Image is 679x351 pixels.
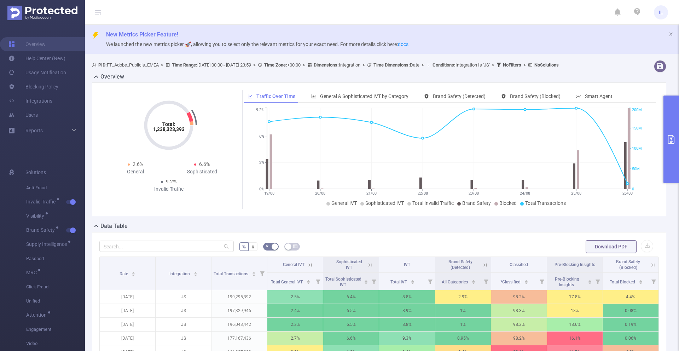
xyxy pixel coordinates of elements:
span: We launched the new metrics picker 🚀, allowing you to select only the relevant metrics for your e... [106,41,408,47]
span: Date [120,271,129,276]
span: > [360,62,367,68]
tspan: 24/08 [520,191,530,196]
tspan: 1,238,323,393 [153,126,185,132]
tspan: 3% [259,160,264,165]
span: 9.2% [166,179,176,184]
h2: Data Table [100,222,128,230]
i: icon: caret-up [639,279,643,281]
span: % [242,244,246,249]
span: Date [373,62,419,68]
span: Sophisticated IVT [336,259,362,270]
span: IL [659,5,663,19]
span: Total Transactions [525,200,566,206]
i: icon: bar-chart [311,94,316,99]
span: Video [26,336,85,351]
span: Total Blocked [610,280,636,284]
i: Filter menu [313,273,323,290]
span: Total Invalid Traffic [412,200,454,206]
span: > [521,62,528,68]
span: Smart Agent [585,93,613,99]
i: icon: bg-colors [266,244,270,248]
p: JS [156,304,211,317]
span: General & Sophisticated IVT by Category [320,93,408,99]
tspan: 0% [259,187,264,191]
span: Total IVT [390,280,408,284]
i: icon: caret-down [132,274,135,276]
i: icon: caret-down [307,281,311,283]
tspan: 26/08 [622,191,632,196]
span: All Categories [442,280,469,284]
p: 199,295,392 [211,290,267,304]
span: FT_Adobe_Publicis_EMEA [DATE] 00:00 - [DATE] 23:59 +00:00 [92,62,559,68]
i: Filter menu [481,273,491,290]
i: icon: caret-up [524,279,528,281]
p: 98.3% [491,304,547,317]
span: Total Transactions [214,271,249,276]
span: Integration Is 'JS' [433,62,490,68]
tspan: Total: [162,121,175,127]
b: Time Dimensions : [373,62,410,68]
span: Engagement [26,322,85,336]
tspan: 100M [632,146,642,151]
div: Sort [193,271,198,275]
span: 6.6% [199,161,210,167]
i: icon: line-chart [248,94,253,99]
span: General IVT [283,262,304,267]
span: *Classified [500,280,522,284]
div: Sort [306,279,311,283]
p: 8.8% [379,290,435,304]
p: 6.5% [323,304,379,317]
span: Pre-Blocking Insights [555,262,595,267]
span: Brand Safety (Blocked) [616,259,640,270]
span: 2.6% [133,161,143,167]
span: MRC [26,270,39,275]
tspan: 9.2% [256,108,264,113]
tspan: 20/08 [315,191,325,196]
tspan: 0 [632,187,634,191]
div: Sort [364,279,368,283]
tspan: 25/08 [571,191,581,196]
p: 2.4% [267,304,323,317]
i: icon: caret-down [411,281,414,283]
i: icon: caret-up [193,271,197,273]
tspan: 50M [632,167,640,171]
tspan: 21/08 [366,191,376,196]
p: JS [156,318,211,331]
i: icon: caret-up [471,279,475,281]
a: Usage Notification [8,65,66,80]
p: 0.06% [603,332,658,345]
tspan: 200M [632,108,642,113]
i: icon: caret-down [524,281,528,283]
i: icon: caret-down [471,281,475,283]
span: > [301,62,307,68]
i: icon: caret-up [364,279,368,281]
p: 2.9% [435,290,491,304]
p: 18.6% [547,318,603,331]
span: Total General IVT [271,280,304,284]
p: [DATE] [100,304,155,317]
p: 1% [435,318,491,331]
span: Brand Safety (Detected) [433,93,486,99]
tspan: 22/08 [417,191,428,196]
i: icon: caret-up [307,279,311,281]
span: Traffic Over Time [256,93,296,99]
span: Supply Intelligence [26,242,69,247]
i: icon: caret-up [132,271,135,273]
button: Download PDF [586,240,637,253]
span: Click Fraud [26,280,85,294]
b: Time Range: [172,62,197,68]
i: icon: caret-up [588,279,592,281]
p: 17.8% [547,290,603,304]
i: icon: caret-down [639,281,643,283]
span: > [159,62,166,68]
div: Sort [131,271,135,275]
span: Anti-Fraud [26,181,85,195]
tspan: 150M [632,126,642,131]
span: Brand Safety [462,200,491,206]
span: Reports [25,128,43,133]
p: 197,329,946 [211,304,267,317]
p: 98.3% [491,318,547,331]
span: Pre-Blocking Insights [555,277,579,287]
span: # [251,244,255,249]
p: 2.5% [267,290,323,304]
